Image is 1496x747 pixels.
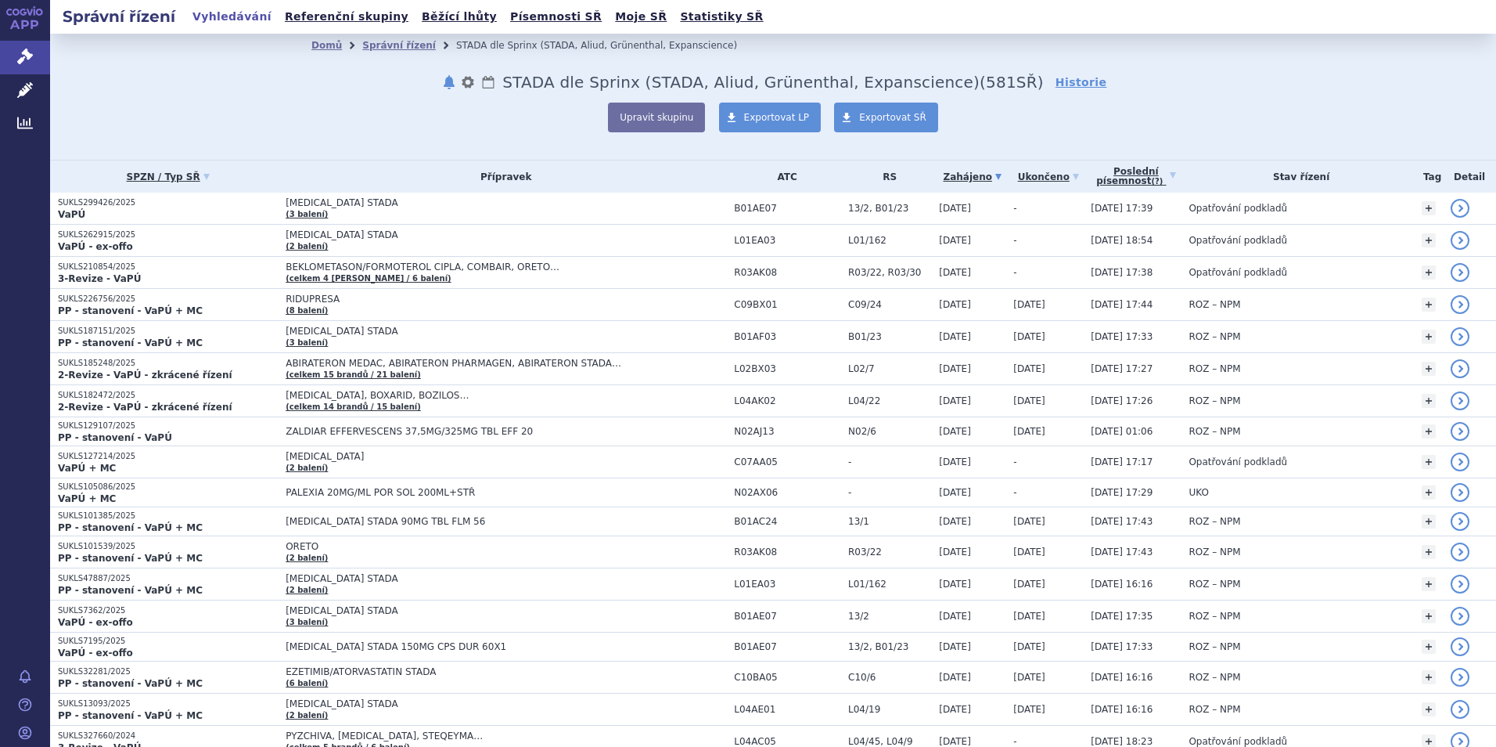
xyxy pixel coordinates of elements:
span: L02BX03 [734,363,840,374]
a: + [1422,670,1436,684]
span: [DATE] [939,363,971,374]
a: + [1422,233,1436,247]
span: N02AJ13 [734,426,840,437]
a: + [1422,424,1436,438]
span: [DATE] [1013,363,1045,374]
span: - [1013,235,1016,246]
a: detail [1451,422,1469,441]
a: + [1422,298,1436,312]
strong: VaPÚ - ex-offo [58,241,133,252]
span: [DATE] [939,641,971,652]
a: detail [1451,512,1469,531]
p: SUKLS185248/2025 [58,358,278,369]
span: [MEDICAL_DATA] STADA [286,698,677,709]
span: B01AC24 [734,516,840,527]
span: L01/162 [848,579,931,590]
strong: VaPÚ - ex-offo [58,648,133,659]
span: Opatřování podkladů [1189,456,1287,467]
span: [MEDICAL_DATA], BOXARID, BOZILOS… [286,390,677,401]
a: detail [1451,483,1469,502]
a: Lhůty [480,73,496,92]
a: + [1422,577,1436,591]
a: detail [1451,575,1469,594]
span: STADA dle Sprinx (STADA, Aliud, Grünenthal, Expanscience) [502,73,980,92]
span: [DATE] [1013,299,1045,310]
span: [DATE] [939,672,971,683]
span: [DATE] 17:26 [1091,395,1153,406]
span: [DATE] [1013,641,1045,652]
span: L01EA03 [734,235,840,246]
a: detail [1451,199,1469,218]
span: [DATE] [939,547,971,558]
strong: VaPÚ + MC [58,493,116,504]
span: Opatřování podkladů [1189,203,1287,214]
span: - [1013,487,1016,498]
span: ROZ – NPM [1189,547,1240,558]
a: + [1422,640,1436,654]
span: L04/22 [848,395,931,406]
strong: PP - stanovení - VaPÚ [58,432,172,443]
span: [MEDICAL_DATA] STADA 150MG CPS DUR 60X1 [286,641,677,652]
p: SUKLS13093/2025 [58,698,278,709]
a: Statistiky SŘ [675,6,768,27]
button: Upravit skupinu [608,103,705,132]
span: [MEDICAL_DATA] STADA 90MG TBL FLM 56 [286,516,677,527]
span: [MEDICAL_DATA] [286,451,677,462]
p: SUKLS7362/2025 [58,605,278,616]
a: detail [1451,263,1469,282]
p: SUKLS105086/2025 [58,482,278,493]
a: Správní řízení [362,40,436,51]
strong: 2-Revize - VaPÚ - zkrácené řízení [58,402,232,413]
span: B01AE07 [734,611,840,622]
span: [DATE] [939,426,971,437]
span: ORETO [286,541,677,552]
span: ROZ – NPM [1189,516,1240,527]
p: SUKLS32281/2025 [58,666,278,677]
span: Opatřování podkladů [1189,235,1287,246]
span: [DATE] [1013,704,1045,715]
span: [DATE] [939,203,971,214]
span: C09BX01 [734,299,840,310]
span: B01/23 [848,331,931,342]
a: Historie [1055,74,1107,90]
a: detail [1451,295,1469,314]
strong: VaPÚ - ex-offo [58,617,133,628]
span: [DATE] [1013,579,1045,590]
span: [DATE] [939,267,971,278]
p: SUKLS187151/2025 [58,326,278,337]
span: [DATE] 17:29 [1091,487,1153,498]
span: [DATE] [939,579,971,590]
p: SUKLS226756/2025 [58,294,278,305]
span: [DATE] [1013,516,1045,527]
a: detail [1451,543,1469,561]
a: detail [1451,327,1469,346]
span: [MEDICAL_DATA] STADA [286,573,677,584]
span: B01AE07 [734,203,840,214]
span: [MEDICAL_DATA] STADA [286,326,677,337]
p: SUKLS127214/2025 [58,451,278,462]
a: + [1422,514,1436,529]
a: detail [1451,359,1469,378]
a: Exportovat LP [719,103,822,132]
a: SPZN / Typ SŘ [58,166,278,188]
span: R03AK08 [734,547,840,558]
strong: VaPÚ + MC [58,463,116,474]
a: + [1422,609,1436,623]
span: [DATE] 16:16 [1091,579,1153,590]
span: [MEDICAL_DATA] STADA [286,229,677,240]
span: - [1013,456,1016,467]
a: + [1422,265,1436,280]
a: Poslednípísemnost(?) [1091,161,1181,193]
span: [DATE] 17:35 [1091,611,1153,622]
span: EZETIMIB/ATORVASTATIN STADA [286,666,677,677]
span: [MEDICAL_DATA] STADA [286,605,677,616]
span: C09/24 [848,299,931,310]
a: (6 balení) [286,679,328,687]
p: SUKLS47887/2025 [58,573,278,584]
span: [DATE] [1013,672,1045,683]
a: Písemnosti SŘ [505,6,606,27]
span: [DATE] [939,704,971,715]
span: - [1013,267,1016,278]
span: L04AC05 [734,736,840,747]
span: [DATE] 16:16 [1091,704,1153,715]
